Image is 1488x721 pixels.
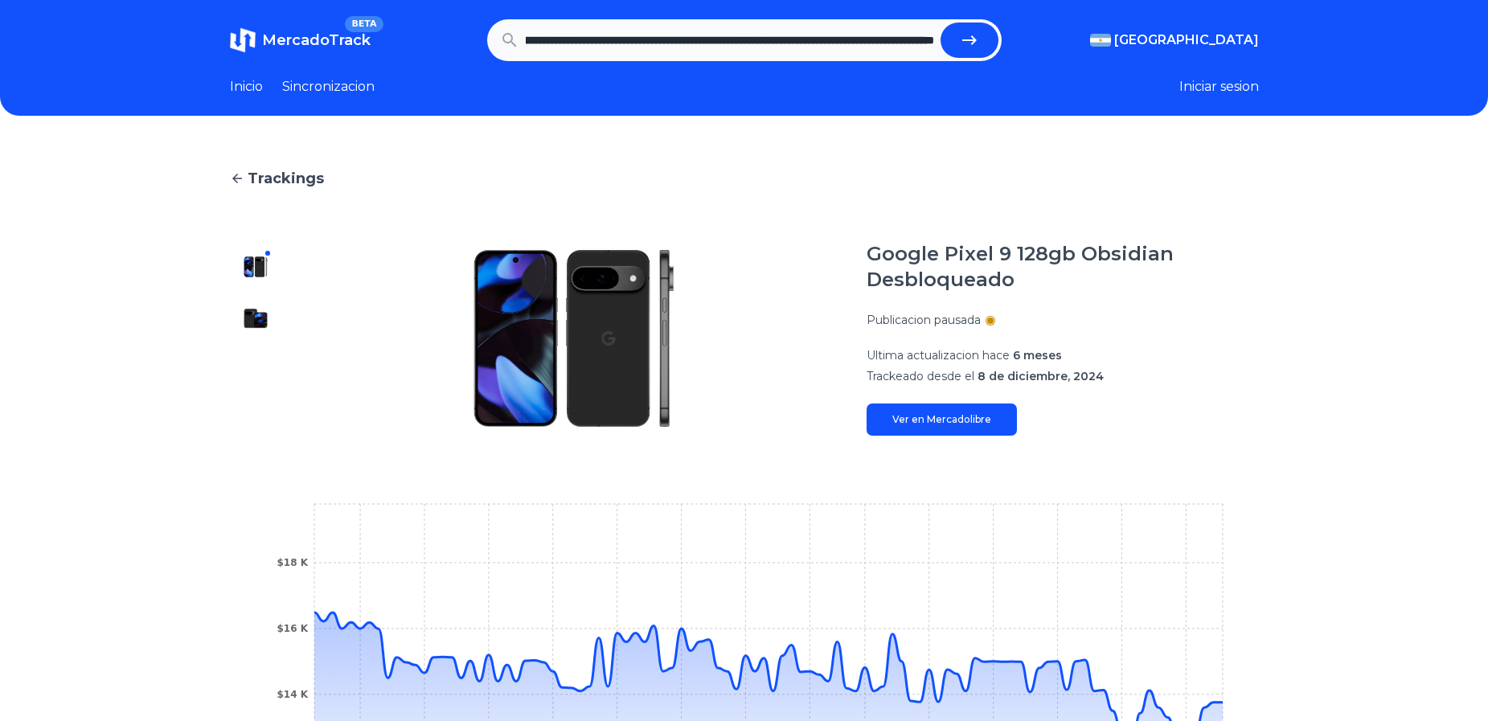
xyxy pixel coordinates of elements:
a: Inicio [230,77,263,96]
tspan: $16 K [277,623,308,634]
a: Ver en Mercadolibre [867,404,1017,436]
p: Publicacion pausada [867,312,981,328]
img: Argentina [1090,34,1111,47]
button: Iniciar sesion [1179,77,1259,96]
tspan: $18 K [277,557,308,568]
span: [GEOGRAPHIC_DATA] [1114,31,1259,50]
a: Trackings [230,167,1259,190]
span: Ultima actualizacion hace [867,348,1010,363]
h1: Google Pixel 9 128gb Obsidian Desbloqueado [867,241,1259,293]
img: MercadoTrack [230,27,256,53]
a: Sincronizacion [282,77,375,96]
tspan: $14 K [277,689,308,700]
span: MercadoTrack [262,31,371,49]
img: Google Pixel 9 128gb Obsidian Desbloqueado [314,241,834,436]
span: Trackeado desde el [867,369,974,383]
span: BETA [345,16,383,32]
img: Google Pixel 9 128gb Obsidian Desbloqueado [243,254,268,280]
span: Trackings [248,167,324,190]
img: Google Pixel 9 128gb Obsidian Desbloqueado [243,305,268,331]
span: 6 meses [1013,348,1062,363]
span: 8 de diciembre, 2024 [978,369,1104,383]
button: [GEOGRAPHIC_DATA] [1090,31,1259,50]
a: MercadoTrackBETA [230,27,371,53]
